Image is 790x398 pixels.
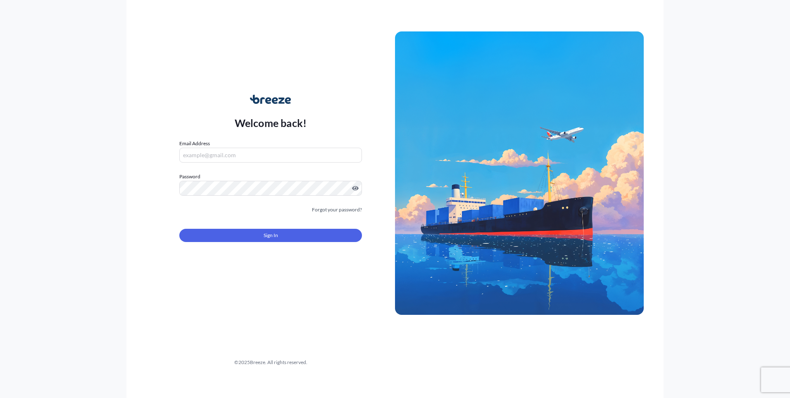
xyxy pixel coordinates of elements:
[146,358,395,367] div: © 2025 Breeze. All rights reserved.
[264,231,278,240] span: Sign In
[179,139,210,148] label: Email Address
[235,116,307,129] p: Welcome back!
[179,229,362,242] button: Sign In
[312,206,362,214] a: Forgot your password?
[179,173,362,181] label: Password
[352,185,359,192] button: Show password
[395,31,644,314] img: Ship illustration
[179,148,362,163] input: example@gmail.com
